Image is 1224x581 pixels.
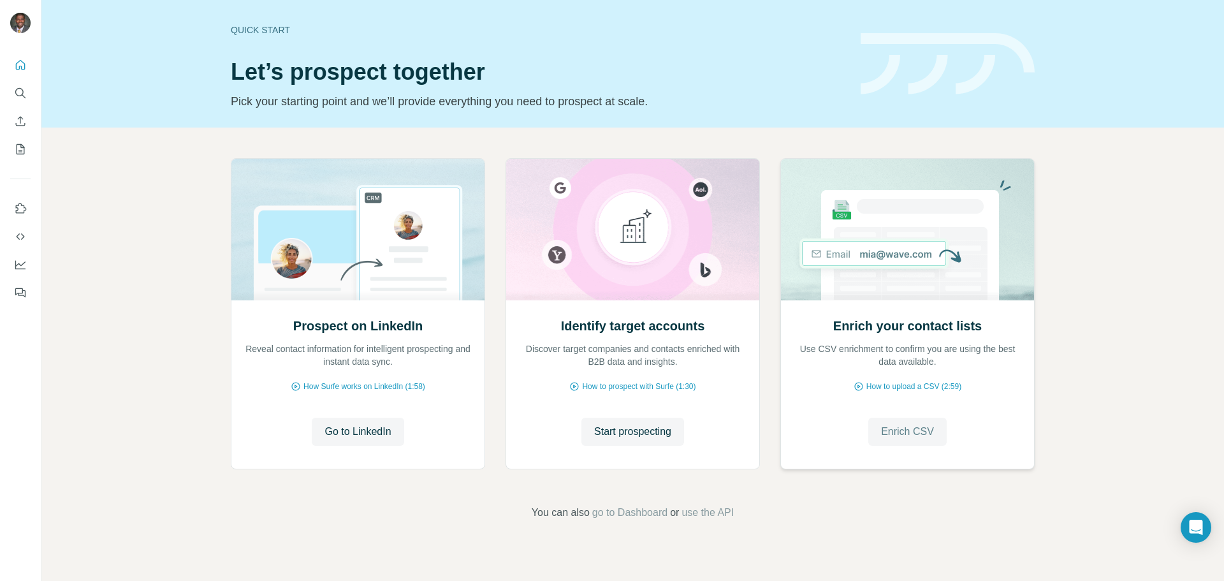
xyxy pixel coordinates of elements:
[594,424,671,439] span: Start prospecting
[1181,512,1211,543] div: Open Intercom Messenger
[10,82,31,105] button: Search
[881,424,934,439] span: Enrich CSV
[244,342,472,368] p: Reveal contact information for intelligent prospecting and instant data sync.
[324,424,391,439] span: Go to LinkedIn
[780,159,1035,300] img: Enrich your contact lists
[231,92,845,110] p: Pick your starting point and we’ll provide everything you need to prospect at scale.
[868,418,947,446] button: Enrich CSV
[231,159,485,300] img: Prospect on LinkedIn
[532,505,590,520] span: You can also
[681,505,734,520] button: use the API
[231,59,845,85] h1: Let’s prospect together
[10,110,31,133] button: Enrich CSV
[10,225,31,248] button: Use Surfe API
[670,505,679,520] span: or
[10,197,31,220] button: Use Surfe on LinkedIn
[794,342,1021,368] p: Use CSV enrichment to confirm you are using the best data available.
[861,33,1035,95] img: banner
[303,381,425,392] span: How Surfe works on LinkedIn (1:58)
[10,138,31,161] button: My lists
[10,281,31,304] button: Feedback
[592,505,667,520] button: go to Dashboard
[561,317,705,335] h2: Identify target accounts
[581,418,684,446] button: Start prospecting
[582,381,696,392] span: How to prospect with Surfe (1:30)
[10,54,31,77] button: Quick start
[293,317,423,335] h2: Prospect on LinkedIn
[866,381,961,392] span: How to upload a CSV (2:59)
[312,418,404,446] button: Go to LinkedIn
[231,24,845,36] div: Quick start
[10,13,31,33] img: Avatar
[833,317,982,335] h2: Enrich your contact lists
[506,159,760,300] img: Identify target accounts
[10,253,31,276] button: Dashboard
[519,342,747,368] p: Discover target companies and contacts enriched with B2B data and insights.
